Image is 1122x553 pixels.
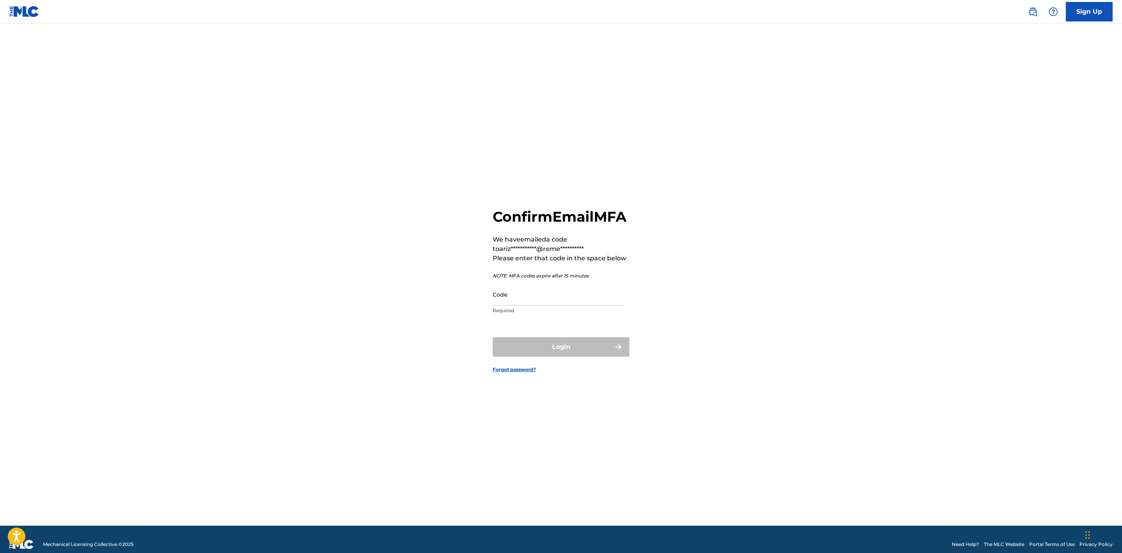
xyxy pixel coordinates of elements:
[9,540,34,549] img: logo
[1083,516,1122,553] div: Widget de chat
[1083,516,1122,553] iframe: Chat Widget
[9,6,39,17] img: MLC Logo
[1045,4,1061,20] div: Help
[493,366,536,373] a: Forgot password?
[1028,7,1038,16] img: search
[1025,4,1041,20] a: Public Search
[493,307,625,314] p: Required
[43,541,134,548] span: Mechanical Licensing Collective © 2025
[1079,541,1113,548] a: Privacy Policy
[984,541,1024,548] a: The MLC Website
[493,272,629,279] p: NOTE: MFA codes expire after 15 minutes
[493,208,629,226] h2: Confirm Email MFA
[493,254,629,263] p: Please enter that code in the space below
[1066,2,1113,21] a: Sign Up
[952,541,979,548] a: Need Help?
[1085,523,1090,547] div: Arrastrar
[1029,541,1075,548] a: Portal Terms of Use
[1049,7,1058,16] img: help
